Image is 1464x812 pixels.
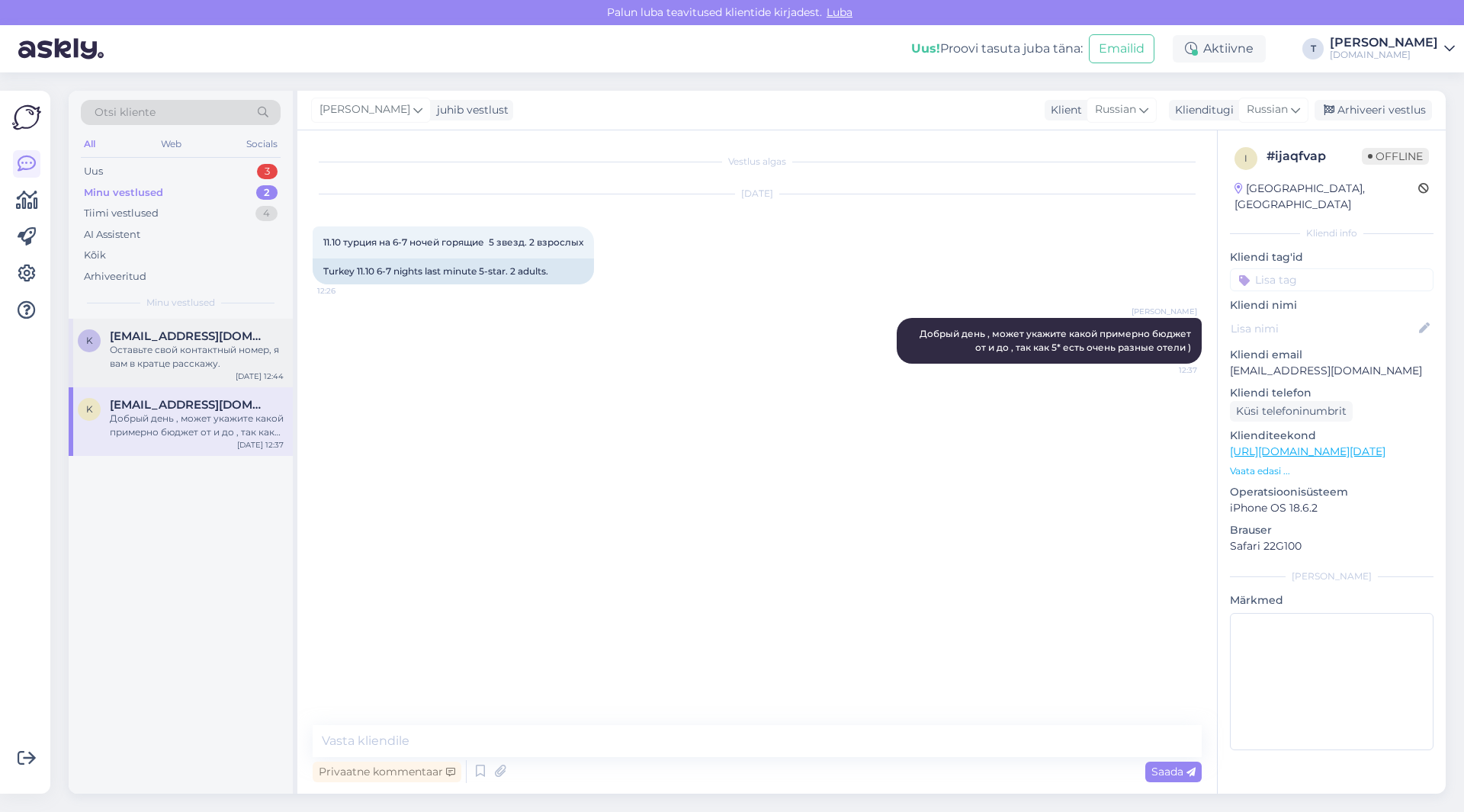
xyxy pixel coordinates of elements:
span: Добрый день , может укажите какой примерно бюджет от и до , так как 5* есть очень разные отели ) [920,328,1193,353]
span: Russian [1095,101,1136,118]
div: [GEOGRAPHIC_DATA], [GEOGRAPHIC_DATA] [1234,181,1418,213]
span: Saada [1151,765,1196,778]
span: Offline [1362,148,1429,165]
p: Märkmed [1230,592,1433,608]
div: Arhiveeri vestlus [1315,100,1432,120]
p: Operatsioonisüsteem [1230,484,1433,500]
span: Kuhhar@mail.ru [110,398,268,412]
div: T [1302,38,1324,59]
div: Proovi tasuta juba täna: [911,40,1083,58]
div: # ijaqfvap [1267,147,1362,165]
span: K [86,403,93,415]
div: Tiimi vestlused [84,206,159,221]
p: Kliendi nimi [1230,297,1433,313]
div: Arhiveeritud [84,269,146,284]
div: Kõik [84,248,106,263]
span: Minu vestlused [146,296,215,310]
span: Otsi kliente [95,104,156,120]
div: [DOMAIN_NAME] [1330,49,1438,61]
a: [PERSON_NAME][DOMAIN_NAME] [1330,37,1455,61]
img: Askly Logo [12,103,41,132]
div: juhib vestlust [431,102,509,118]
div: Uus [84,164,103,179]
div: [DATE] [313,187,1202,201]
input: Lisa nimi [1231,320,1416,337]
div: [DATE] 12:37 [237,439,284,451]
div: Kliendi info [1230,226,1433,240]
div: Socials [243,134,281,154]
p: Kliendi tag'id [1230,249,1433,265]
div: 2 [256,185,278,201]
div: [PERSON_NAME] [1330,37,1438,49]
span: i [1244,152,1247,164]
div: [PERSON_NAME] [1230,570,1433,583]
div: Klienditugi [1169,102,1234,118]
span: 12:37 [1140,364,1197,376]
p: Safari 22G100 [1230,538,1433,554]
div: Vestlus algas [313,155,1202,168]
div: Aktiivne [1173,35,1266,63]
a: [URL][DOMAIN_NAME][DATE] [1230,445,1385,458]
span: Luba [822,5,857,19]
div: Оставьте свой контактный номер, я вам в кратце расскажу. [110,343,284,371]
span: 12:26 [317,285,374,297]
b: Uus! [911,41,940,56]
span: 11.10 турция на 6-7 ночей горящие 5 звезд. 2 взрослых [323,236,583,248]
p: [EMAIL_ADDRESS][DOMAIN_NAME] [1230,363,1433,379]
div: 3 [257,164,278,179]
div: All [81,134,98,154]
span: Russian [1247,101,1288,118]
div: Küsi telefoninumbrit [1230,401,1353,422]
div: AI Assistent [84,227,140,242]
input: Lisa tag [1230,268,1433,291]
div: Добрый день , может укажите какой примерно бюджет от и до , так как 5* есть очень разные отели ) [110,412,284,439]
div: Klient [1045,102,1082,118]
p: Kliendi telefon [1230,385,1433,401]
button: Emailid [1089,34,1154,63]
p: Vaata edasi ... [1230,464,1433,478]
p: Kliendi email [1230,347,1433,363]
p: iPhone OS 18.6.2 [1230,500,1433,516]
div: Privaatne kommentaar [313,762,461,782]
div: [DATE] 12:44 [236,371,284,382]
p: Klienditeekond [1230,428,1433,444]
div: Minu vestlused [84,185,163,201]
span: Kuhhar@mail.ru [110,329,268,343]
p: Brauser [1230,522,1433,538]
span: K [86,335,93,346]
span: [PERSON_NAME] [1132,306,1197,317]
div: 4 [255,206,278,221]
div: Web [158,134,185,154]
div: Turkey 11.10 6-7 nights last minute 5-star. 2 adults. [313,258,594,284]
span: [PERSON_NAME] [319,101,410,118]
